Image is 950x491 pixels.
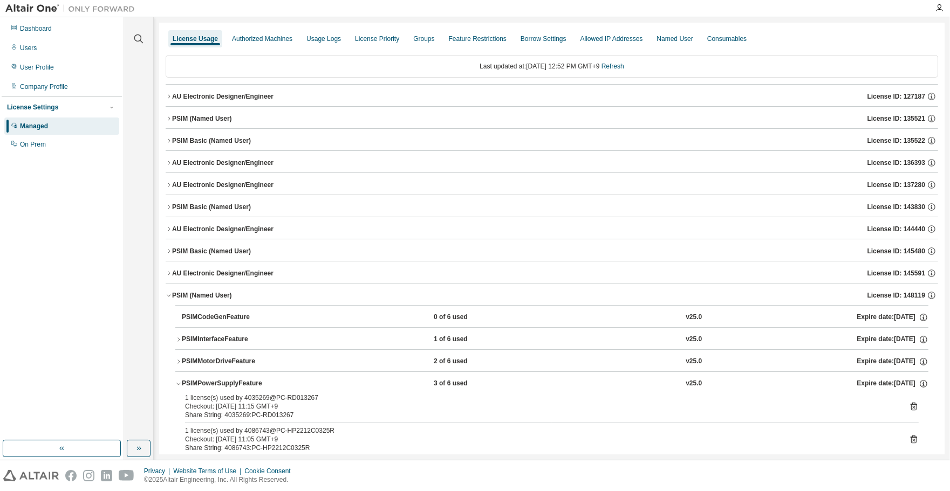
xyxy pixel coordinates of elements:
[434,335,531,344] div: 1 of 6 used
[172,181,274,189] div: AU Electronic Designer/Engineer
[119,470,134,481] img: youtube.svg
[413,34,434,43] div: Groups
[306,34,341,43] div: Usage Logs
[355,34,399,43] div: License Priority
[175,350,928,374] button: PSIMMotorDriveFeature2 of 6 usedv25.0Expire date:[DATE]
[185,435,893,444] div: Checkout: [DATE] 11:05 GMT+9
[175,372,928,396] button: PSIMPowerSupplyFeature3 of 6 usedv25.0Expire date:[DATE]
[20,122,48,130] div: Managed
[166,239,938,263] button: PSIM Basic (Named User)License ID: 145480
[144,467,173,475] div: Privacy
[172,158,274,167] div: AU Electronic Designer/Engineer
[173,467,244,475] div: Website Terms of Use
[65,470,77,481] img: facebook.svg
[166,107,938,130] button: PSIM (Named User)License ID: 135521
[867,181,925,189] span: License ID: 137280
[857,357,928,366] div: Expire date: [DATE]
[166,173,938,197] button: AU Electronic Designer/EngineerLicense ID: 137280
[185,444,893,452] div: Share String: 4086743:PC-HP2212C0325R
[867,225,925,233] span: License ID: 144440
[166,261,938,285] button: AU Electronic Designer/EngineerLicense ID: 145591
[173,34,218,43] div: License Usage
[232,34,292,43] div: Authorized Machines
[20,24,52,33] div: Dashboard
[185,393,893,402] div: 1 license(s) used by 4035269@PC-RD013267
[521,34,566,43] div: Borrow Settings
[172,225,274,233] div: AU Electronic Designer/Engineer
[166,129,938,153] button: PSIM Basic (Named User)License ID: 135522
[686,335,702,344] div: v25.0
[172,92,274,101] div: AU Electronic Designer/Engineer
[166,217,938,241] button: AU Electronic Designer/EngineerLicense ID: 144440
[166,55,938,78] div: Last updated at: [DATE] 12:52 PM GMT+9
[449,34,507,43] div: Feature Restrictions
[83,470,94,481] img: instagram.svg
[101,470,112,481] img: linkedin.svg
[867,114,925,123] span: License ID: 135521
[3,470,59,481] img: altair_logo.svg
[166,151,938,175] button: AU Electronic Designer/EngineerLicense ID: 136393
[166,195,938,219] button: PSIM Basic (Named User)License ID: 143830
[857,379,928,389] div: Expire date: [DATE]
[172,114,232,123] div: PSIM (Named User)
[172,291,232,300] div: PSIM (Named User)
[857,313,928,322] div: Expire date: [DATE]
[166,283,938,307] button: PSIM (Named User)License ID: 148119
[434,379,531,389] div: 3 of 6 used
[172,203,251,211] div: PSIM Basic (Named User)
[182,306,928,329] button: PSIMCodeGenFeature0 of 6 usedv25.0Expire date:[DATE]
[185,402,893,411] div: Checkout: [DATE] 11:15 GMT+9
[182,313,279,322] div: PSIMCodeGenFeature
[867,291,925,300] span: License ID: 148119
[686,313,702,322] div: v25.0
[185,426,893,435] div: 1 license(s) used by 4086743@PC-HP2212C0325R
[657,34,693,43] div: Named User
[867,158,925,167] span: License ID: 136393
[182,379,279,389] div: PSIMPowerSupplyFeature
[20,82,68,91] div: Company Profile
[182,335,279,344] div: PSIMInterfaceFeature
[7,103,58,112] div: License Settings
[602,63,624,70] a: Refresh
[867,203,925,211] span: License ID: 143830
[175,328,928,351] button: PSIMInterfaceFeature1 of 6 usedv25.0Expire date:[DATE]
[166,85,938,108] button: AU Electronic Designer/EngineerLicense ID: 127187
[182,357,279,366] div: PSIMMotorDriveFeature
[867,269,925,278] span: License ID: 145591
[244,467,297,475] div: Cookie Consent
[867,92,925,101] span: License ID: 127187
[20,140,46,149] div: On Prem
[172,136,251,145] div: PSIM Basic (Named User)
[144,475,297,485] p: © 2025 Altair Engineering, Inc. All Rights Reserved.
[172,247,251,255] div: PSIM Basic (Named User)
[707,34,747,43] div: Consumables
[5,3,140,14] img: Altair One
[867,247,925,255] span: License ID: 145480
[686,357,702,366] div: v25.0
[867,136,925,145] span: License ID: 135522
[857,335,928,344] div: Expire date: [DATE]
[172,269,274,278] div: AU Electronic Designer/Engineer
[185,411,893,419] div: Share String: 4035269:PC-RD013267
[20,44,37,52] div: Users
[434,357,531,366] div: 2 of 6 used
[580,34,643,43] div: Allowed IP Addresses
[686,379,702,389] div: v25.0
[434,313,531,322] div: 0 of 6 used
[20,63,54,72] div: User Profile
